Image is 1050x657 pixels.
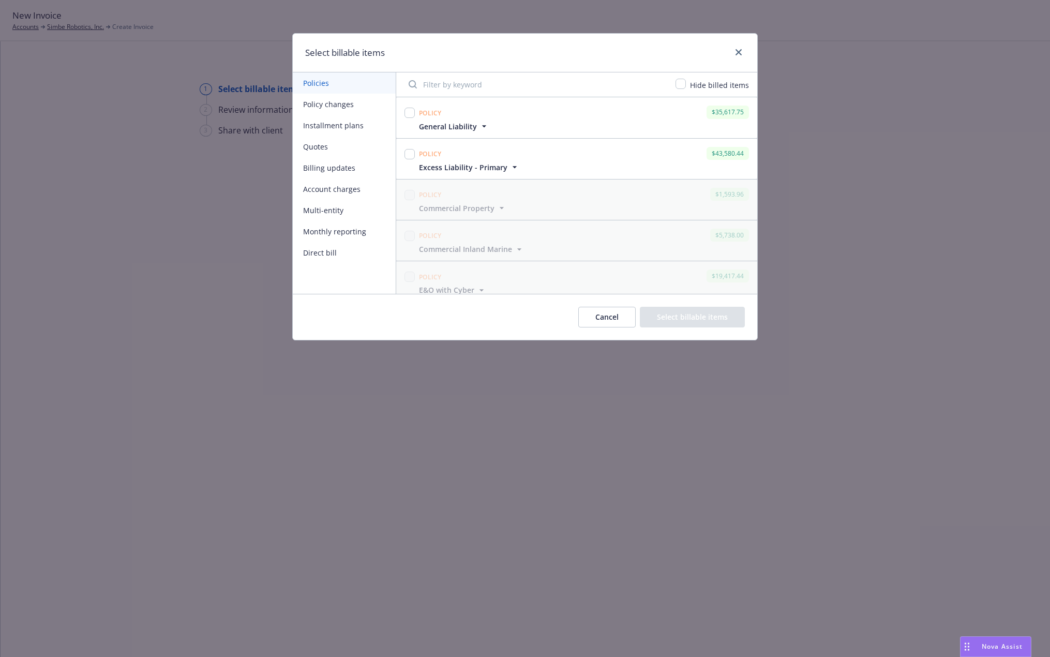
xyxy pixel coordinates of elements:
span: Policy [419,231,442,240]
a: close [732,46,745,58]
button: General Liability [419,121,489,132]
h1: Select billable items [305,46,385,59]
span: Nova Assist [982,642,1023,651]
button: Excess Liability - Primary [419,162,520,173]
div: $19,417.44 [707,270,749,282]
span: Excess Liability - Primary [419,162,507,173]
span: Policy$5,738.00Commercial Inland Marine [396,220,757,261]
div: Drag to move [961,637,973,656]
span: Policy$19,417.44E&O with Cyber [396,261,757,302]
span: General Liability [419,121,477,132]
button: Quotes [293,136,396,157]
span: Policy [419,150,442,158]
button: Direct bill [293,242,396,263]
button: Policies [293,72,396,94]
div: $35,617.75 [707,106,749,118]
input: Filter by keyword [402,74,669,95]
button: Commercial Inland Marine [419,244,524,255]
button: Monthly reporting [293,221,396,242]
button: Commercial Property [419,203,507,214]
button: Multi-entity [293,200,396,221]
span: Commercial Property [419,203,494,214]
button: Billing updates [293,157,396,178]
span: Policy [419,273,442,281]
span: Policy$1,593.96Commercial Property [396,180,757,220]
button: Policy changes [293,94,396,115]
span: Policy [419,190,442,199]
span: Policy [419,109,442,117]
span: Hide billed items [690,80,749,90]
button: E&O with Cyber [419,285,487,295]
button: Cancel [578,307,636,327]
span: Commercial Inland Marine [419,244,512,255]
span: E&O with Cyber [419,285,474,295]
div: $43,580.44 [707,147,749,160]
button: Account charges [293,178,396,200]
div: $5,738.00 [710,229,749,242]
div: $1,593.96 [710,188,749,201]
button: Nova Assist [960,636,1031,657]
button: Installment plans [293,115,396,136]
